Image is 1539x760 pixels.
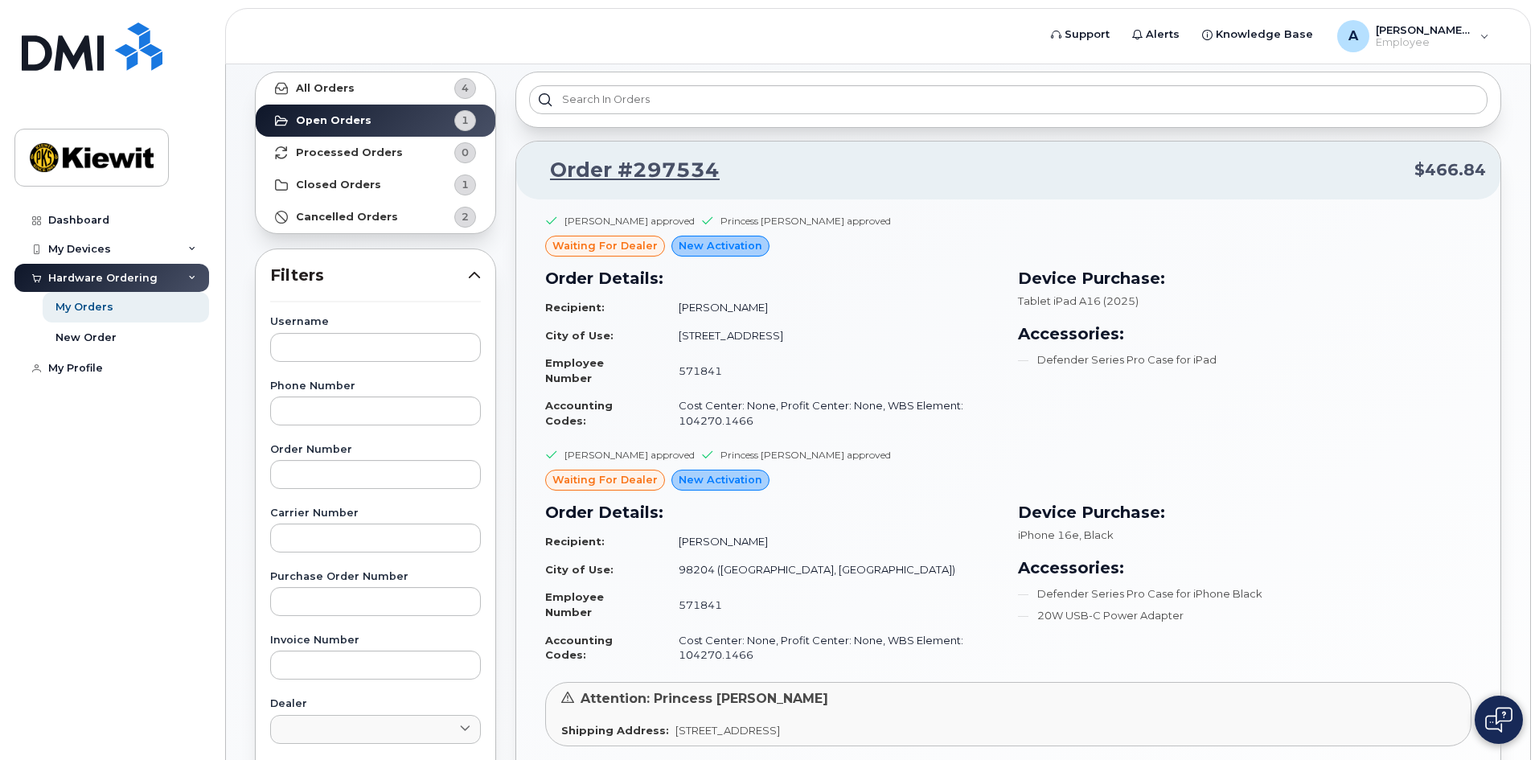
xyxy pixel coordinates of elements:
[462,209,469,224] span: 2
[675,724,780,737] span: [STREET_ADDRESS]
[1216,27,1313,43] span: Knowledge Base
[720,214,891,228] div: Princess [PERSON_NAME] approved
[270,699,481,709] label: Dealer
[270,508,481,519] label: Carrier Number
[679,472,762,487] span: New Activation
[545,266,999,290] h3: Order Details:
[1018,266,1471,290] h3: Device Purchase:
[1018,608,1471,623] li: 20W USB-C Power Adapter
[552,238,658,253] span: waiting for dealer
[564,214,695,228] div: [PERSON_NAME] approved
[664,528,999,556] td: [PERSON_NAME]
[1376,23,1472,36] span: [PERSON_NAME].[PERSON_NAME]
[296,146,403,159] strong: Processed Orders
[664,556,999,584] td: 98204 ([GEOGRAPHIC_DATA], [GEOGRAPHIC_DATA])
[1018,528,1079,541] span: iPhone 16e
[462,145,469,160] span: 0
[1191,18,1324,51] a: Knowledge Base
[531,156,720,185] a: Order #297534
[545,563,614,576] strong: City of Use:
[462,80,469,96] span: 4
[1326,20,1500,52] div: Ashton.Grogan
[545,590,604,618] strong: Employee Number
[1018,352,1471,368] li: Defender Series Pro Case for iPad
[1485,707,1512,733] img: Open chat
[1348,27,1358,46] span: A
[256,201,495,233] a: Cancelled Orders2
[545,329,614,342] strong: City of Use:
[545,399,613,427] strong: Accounting Codes:
[256,137,495,169] a: Processed Orders0
[664,583,999,626] td: 571841
[664,349,999,392] td: 571841
[1018,294,1139,307] span: Tablet iPad A16 (2025)
[270,381,481,392] label: Phone Number
[1018,500,1471,524] h3: Device Purchase:
[564,448,695,462] div: [PERSON_NAME] approved
[270,317,481,327] label: Username
[545,535,605,548] strong: Recipient:
[581,691,828,706] span: Attention: Princess [PERSON_NAME]
[270,264,468,287] span: Filters
[296,211,398,224] strong: Cancelled Orders
[545,301,605,314] strong: Recipient:
[664,322,999,350] td: [STREET_ADDRESS]
[256,72,495,105] a: All Orders4
[1018,556,1471,580] h3: Accessories:
[529,85,1488,114] input: Search in orders
[296,82,355,95] strong: All Orders
[561,724,669,737] strong: Shipping Address:
[256,169,495,201] a: Closed Orders1
[1376,36,1472,49] span: Employee
[679,238,762,253] span: New Activation
[1079,528,1114,541] span: , Black
[270,572,481,582] label: Purchase Order Number
[462,113,469,128] span: 1
[552,472,658,487] span: waiting for dealer
[664,294,999,322] td: [PERSON_NAME]
[1040,18,1121,51] a: Support
[545,356,604,384] strong: Employee Number
[1146,27,1180,43] span: Alerts
[545,500,999,524] h3: Order Details:
[1018,322,1471,346] h3: Accessories:
[664,392,999,434] td: Cost Center: None, Profit Center: None, WBS Element: 104270.1466
[1121,18,1191,51] a: Alerts
[462,177,469,192] span: 1
[1414,158,1486,182] span: $466.84
[296,179,381,191] strong: Closed Orders
[664,626,999,669] td: Cost Center: None, Profit Center: None, WBS Element: 104270.1466
[256,105,495,137] a: Open Orders1
[270,635,481,646] label: Invoice Number
[296,114,371,127] strong: Open Orders
[1065,27,1110,43] span: Support
[1018,586,1471,602] li: Defender Series Pro Case for iPhone Black
[720,448,891,462] div: Princess [PERSON_NAME] approved
[545,634,613,662] strong: Accounting Codes:
[270,445,481,455] label: Order Number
